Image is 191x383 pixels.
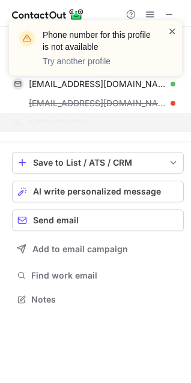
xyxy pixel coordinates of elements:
span: Notes [31,294,179,305]
button: Add to email campaign [12,238,184,260]
span: Send email [33,216,79,225]
button: AI write personalized message [12,181,184,202]
button: Notes [12,291,184,308]
img: warning [17,29,37,48]
button: Find work email [12,267,184,284]
div: Save to List / ATS / CRM [33,158,163,167]
button: Send email [12,210,184,231]
p: Try another profile [43,55,153,67]
span: Add to email campaign [32,244,128,254]
img: ContactOut v5.3.10 [12,7,84,22]
span: Find work email [31,270,179,281]
header: Phone number for this profile is not available [43,29,153,53]
button: save-profile-one-click [12,152,184,173]
span: [EMAIL_ADDRESS][DOMAIN_NAME] [29,98,166,109]
span: AI write personalized message [33,187,161,196]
